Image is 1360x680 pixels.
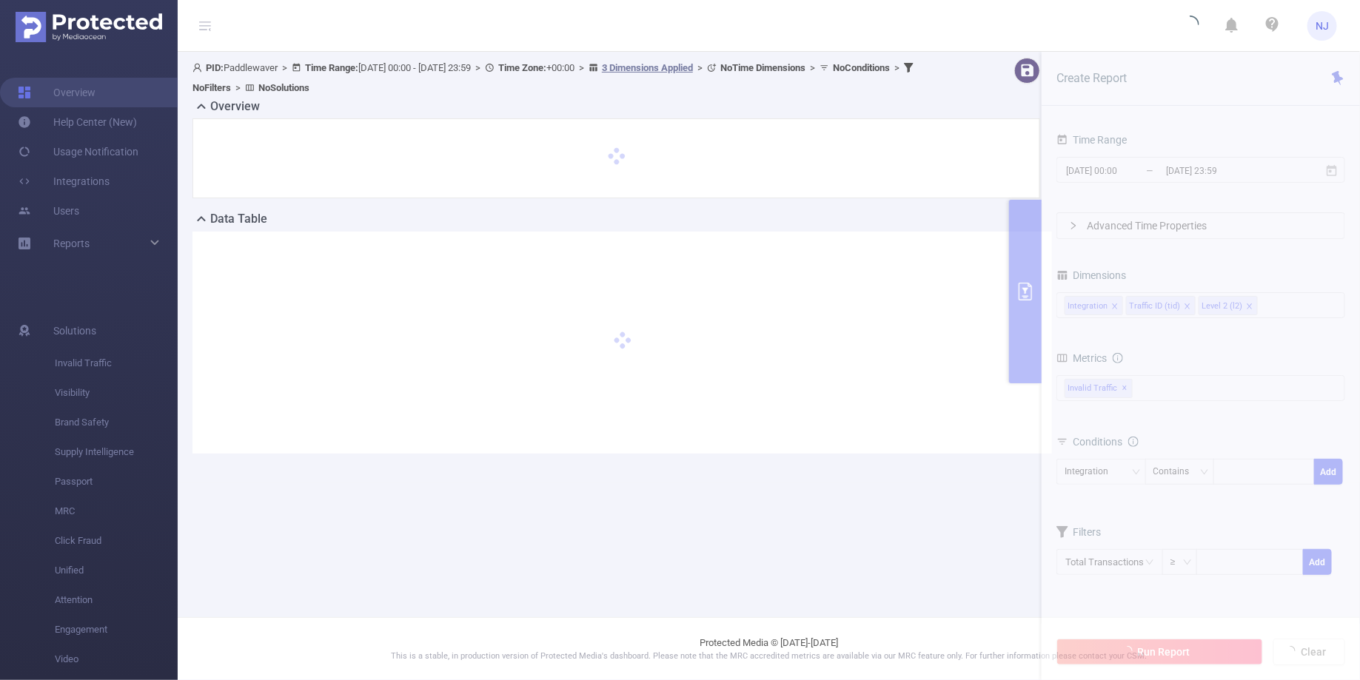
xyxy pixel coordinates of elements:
[890,62,904,73] span: >
[602,62,693,73] u: 3 Dimensions Applied
[16,12,162,42] img: Protected Media
[278,62,292,73] span: >
[18,78,96,107] a: Overview
[206,62,224,73] b: PID:
[55,349,178,378] span: Invalid Traffic
[53,238,90,249] span: Reports
[55,408,178,437] span: Brand Safety
[498,62,546,73] b: Time Zone:
[55,585,178,615] span: Attention
[1182,16,1199,36] i: icon: loading
[471,62,485,73] span: >
[55,437,178,467] span: Supply Intelligence
[305,62,358,73] b: Time Range:
[55,378,178,408] span: Visibility
[215,650,1323,663] p: This is a stable, in production version of Protected Media's dashboard. Please note that the MRC ...
[805,62,820,73] span: >
[18,107,137,137] a: Help Center (New)
[258,82,309,93] b: No Solutions
[833,62,890,73] b: No Conditions
[55,644,178,674] span: Video
[192,62,917,93] span: Paddlewaver [DATE] 00:00 - [DATE] 23:59 +00:00
[231,82,245,93] span: >
[55,526,178,556] span: Click Fraud
[55,467,178,496] span: Passport
[18,137,138,166] a: Usage Notification
[210,210,267,228] h2: Data Table
[210,98,260,115] h2: Overview
[693,62,707,73] span: >
[178,617,1360,680] footer: Protected Media © [DATE]-[DATE]
[53,229,90,258] a: Reports
[18,196,79,226] a: Users
[55,615,178,644] span: Engagement
[575,62,589,73] span: >
[720,62,805,73] b: No Time Dimensions
[192,82,231,93] b: No Filters
[18,166,110,196] a: Integrations
[1316,11,1329,41] span: NJ
[192,63,206,73] i: icon: user
[53,316,96,346] span: Solutions
[55,556,178,585] span: Unified
[55,496,178,526] span: MRC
